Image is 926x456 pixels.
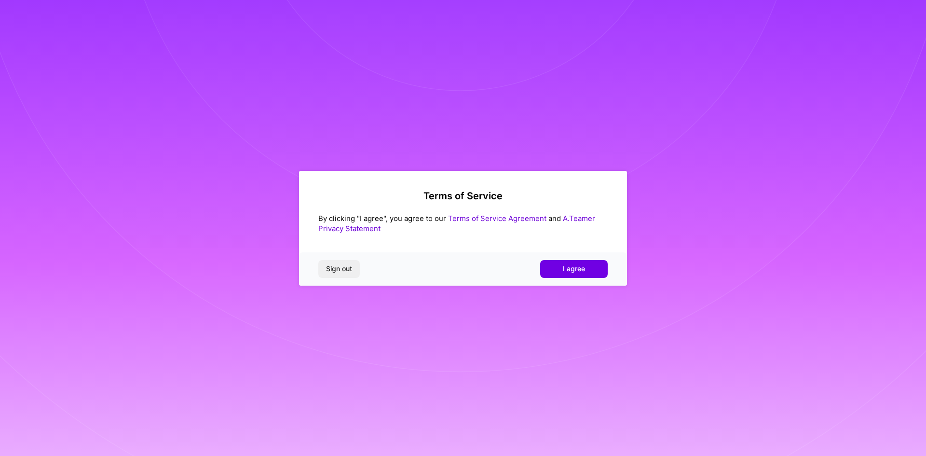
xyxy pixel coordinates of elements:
[318,260,360,277] button: Sign out
[448,214,546,223] a: Terms of Service Agreement
[540,260,608,277] button: I agree
[326,264,352,274] span: Sign out
[318,190,608,202] h2: Terms of Service
[563,264,585,274] span: I agree
[318,213,608,234] div: By clicking "I agree", you agree to our and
